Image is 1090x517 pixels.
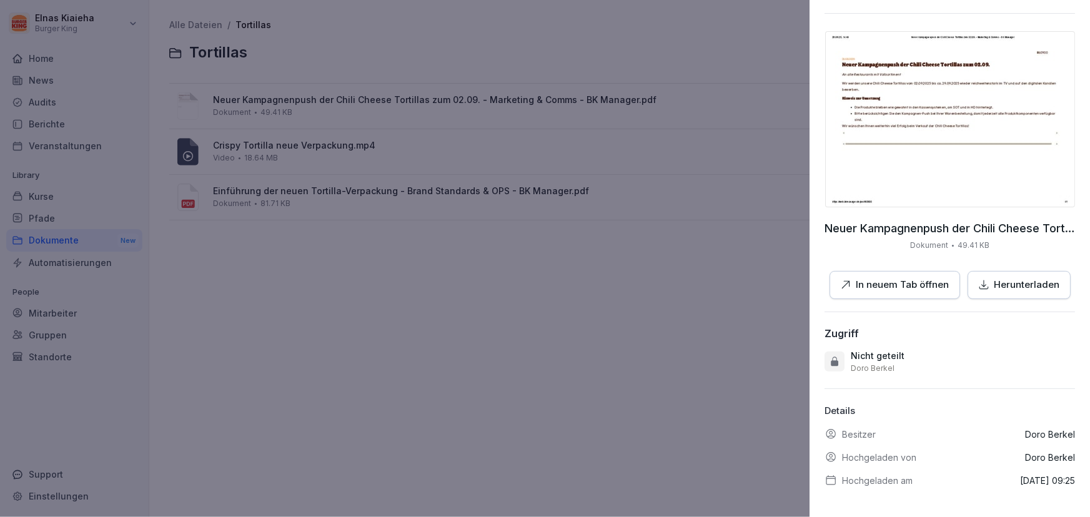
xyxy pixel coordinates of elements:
[968,271,1071,299] button: Herunterladen
[1025,451,1075,464] p: Doro Berkel
[994,278,1060,292] p: Herunterladen
[825,327,859,340] div: Zugriff
[856,278,949,292] p: In neuem Tab öffnen
[830,271,960,299] button: In neuem Tab öffnen
[1025,428,1075,441] p: Doro Berkel
[842,474,913,487] p: Hochgeladen am
[825,404,1075,418] p: Details
[842,451,916,464] p: Hochgeladen von
[851,350,904,362] p: Nicht geteilt
[825,31,1075,207] img: thumbnail
[842,428,876,441] p: Besitzer
[1020,474,1075,487] p: [DATE] 09:25
[825,222,1075,235] p: Neuer Kampagnenpush der Chili Cheese Tortillas zum 02.09. - Marketing & Comms - BK Manager.pdf
[910,240,948,251] p: Dokument
[958,240,989,251] p: 49.41 KB
[851,363,894,373] p: Doro Berkel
